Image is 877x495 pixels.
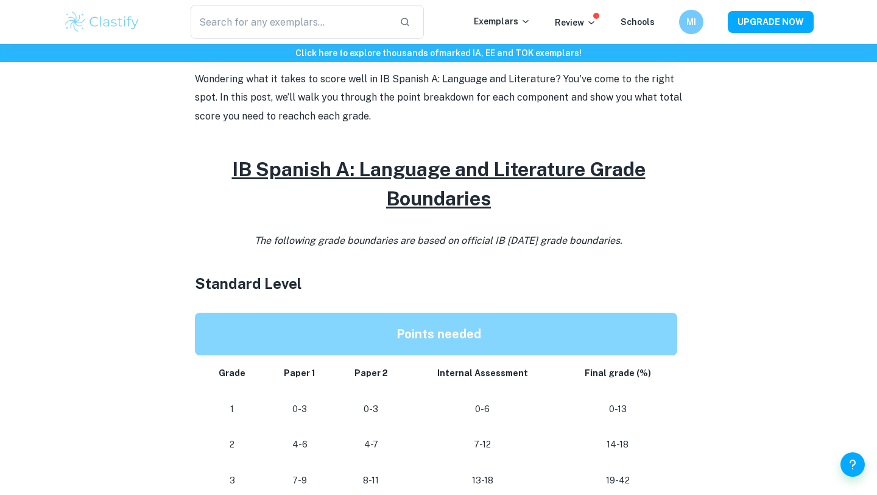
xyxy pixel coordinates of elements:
[191,5,390,39] input: Search for any exemplars...
[195,70,682,126] p: Wondering what it takes to score well in IB Spanish A: Language and Literature? You've come to th...
[679,10,703,34] button: MI
[417,401,549,418] p: 0-6
[232,158,646,210] u: IB Spanish A: Language and Literature Grade Boundaries
[275,436,325,453] p: 4-6
[685,15,699,29] h6: MI
[568,472,667,489] p: 19-42
[63,10,141,34] img: Clastify logo
[555,16,596,29] p: Review
[345,436,398,453] p: 4-7
[275,472,325,489] p: 7-9
[345,401,398,418] p: 0-3
[219,368,245,378] strong: Grade
[210,401,255,418] p: 1
[840,452,865,477] button: Help and Feedback
[417,472,549,489] p: 13-18
[210,472,255,489] p: 3
[568,436,667,453] p: 14-18
[417,436,549,453] p: 7-12
[585,368,651,378] strong: Final grade (%)
[2,46,875,60] h6: Click here to explore thousands of marked IA, EE and TOK exemplars !
[354,368,388,378] strong: Paper 2
[396,327,481,341] strong: Points needed
[621,17,655,27] a: Schools
[195,272,682,294] h3: Standard Level
[275,401,325,418] p: 0-3
[345,472,398,489] p: 8-11
[568,401,667,418] p: 0-13
[728,11,814,33] button: UPGRADE NOW
[437,368,528,378] strong: Internal Assessment
[255,235,622,246] i: The following grade boundaries are based on official IB [DATE] grade boundaries.
[474,15,530,28] p: Exemplars
[210,436,255,453] p: 2
[284,368,315,378] strong: Paper 1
